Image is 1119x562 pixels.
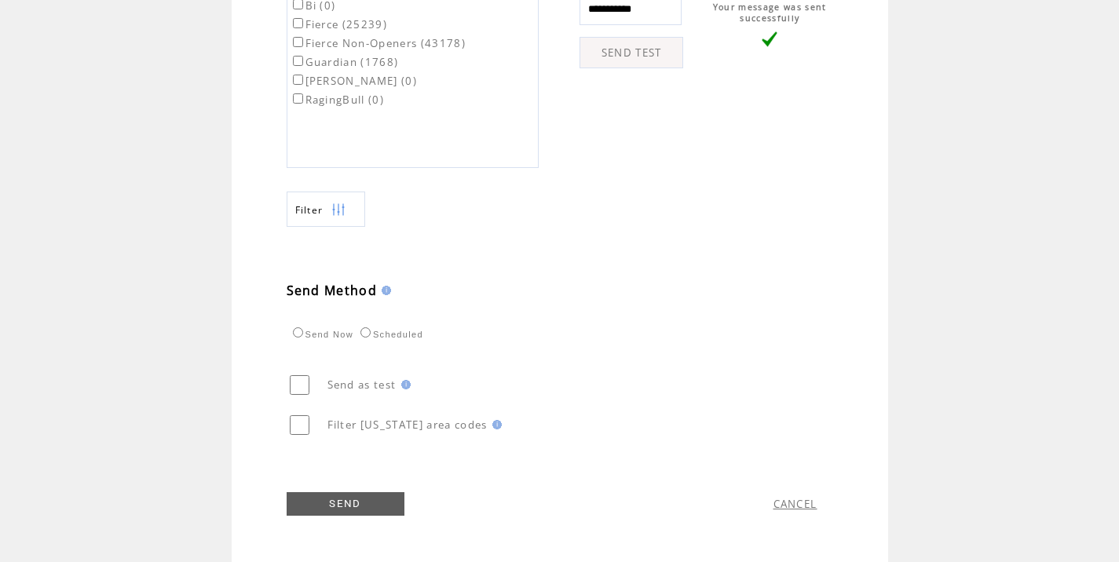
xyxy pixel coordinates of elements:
[293,56,303,66] input: Guardian (1768)
[289,330,353,339] label: Send Now
[713,2,827,24] span: Your message was sent successfully
[360,327,371,338] input: Scheduled
[397,380,411,389] img: help.gif
[580,37,683,68] a: SEND TEST
[773,497,817,511] a: CANCEL
[293,93,303,104] input: RagingBull (0)
[331,192,346,228] img: filters.png
[287,282,378,299] span: Send Method
[357,330,423,339] label: Scheduled
[762,31,777,47] img: vLarge.png
[293,18,303,28] input: Fierce (25239)
[290,74,418,88] label: [PERSON_NAME] (0)
[327,378,397,392] span: Send as test
[287,492,404,516] a: SEND
[293,75,303,85] input: [PERSON_NAME] (0)
[290,93,385,107] label: RagingBull (0)
[293,37,303,47] input: Fierce Non-Openers (43178)
[287,192,365,227] a: Filter
[488,420,502,429] img: help.gif
[293,327,303,338] input: Send Now
[327,418,488,432] span: Filter [US_STATE] area codes
[290,36,466,50] label: Fierce Non-Openers (43178)
[377,286,391,295] img: help.gif
[290,55,399,69] label: Guardian (1768)
[290,17,388,31] label: Fierce (25239)
[295,203,324,217] span: Show filters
